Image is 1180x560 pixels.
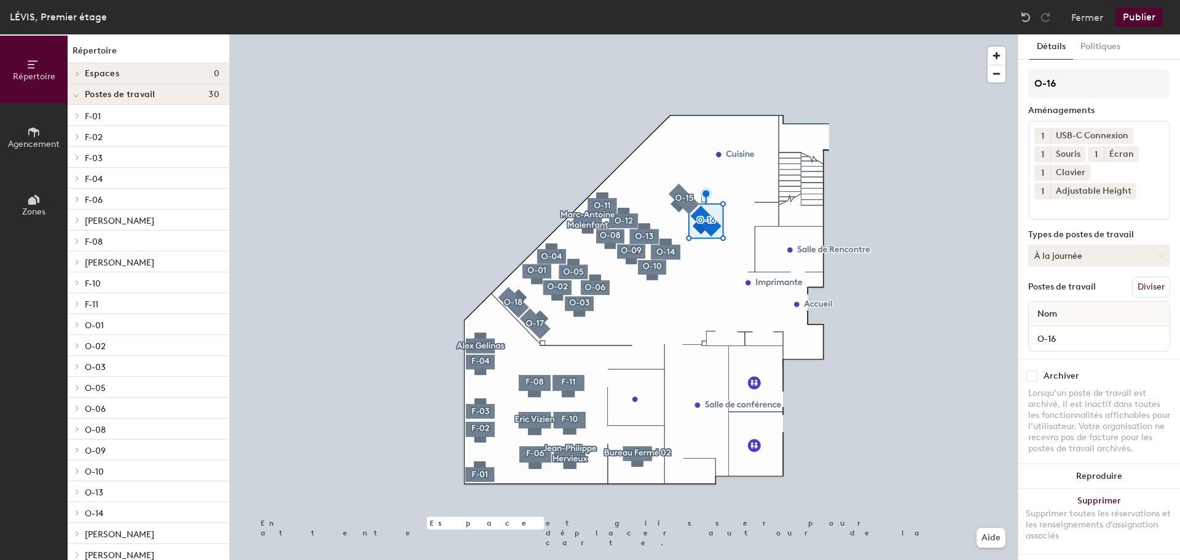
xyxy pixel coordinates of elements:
[85,174,103,184] span: F-04
[85,153,103,164] span: F-03
[1028,282,1096,292] div: Postes de travail
[85,69,119,79] span: Espaces
[1034,165,1050,181] button: 1
[1095,148,1098,161] span: 1
[85,404,106,414] span: O-06
[1041,148,1044,161] span: 1
[85,132,103,143] span: F-02
[1039,11,1052,23] img: Redo
[1034,183,1050,199] button: 1
[1104,146,1139,162] div: Écran
[85,487,103,498] span: O-13
[1028,230,1170,240] div: Types de postes de travail
[85,362,106,373] span: O-03
[1028,245,1170,267] button: À la journée
[85,195,103,205] span: F-06
[977,528,1005,548] button: Aide
[85,508,103,519] span: O-14
[85,467,104,477] span: O-10
[85,529,154,540] span: [PERSON_NAME]
[85,237,103,247] span: F-08
[208,90,219,100] span: 30
[85,216,154,226] span: [PERSON_NAME]
[1041,130,1044,143] span: 1
[85,278,101,289] span: F-10
[1088,146,1104,162] button: 1
[1029,34,1073,60] button: Détails
[1041,185,1044,198] span: 1
[1034,146,1050,162] button: 1
[1050,165,1090,181] div: Clavier
[85,425,106,435] span: O-08
[1034,128,1050,144] button: 1
[85,446,106,456] span: O-09
[85,383,106,393] span: O-05
[1071,7,1103,27] button: Fermer
[1050,146,1085,162] div: Souris
[68,44,229,63] h1: Répertoire
[22,207,45,217] span: Zones
[1132,277,1170,298] button: Diviser
[1073,34,1128,60] button: Politiques
[85,341,106,352] span: O-02
[1028,106,1170,116] div: Aménagements
[1020,11,1032,23] img: Undo
[1115,7,1163,27] button: Publier
[85,320,104,331] span: O-01
[13,71,55,82] span: Répertoire
[1041,167,1044,179] span: 1
[10,9,107,25] div: LÉVIS, Premier étage
[1050,128,1133,144] div: USB-C Connexion
[85,111,101,122] span: F-01
[214,69,219,79] span: 0
[1050,183,1136,199] div: Adjustable Height
[1031,330,1167,347] input: Poste de travail sans nom
[85,299,98,310] span: F-11
[1026,508,1173,542] div: Supprimer toutes les réservations et les renseignements d’assignation associés
[1018,489,1180,554] button: SupprimerSupprimer toutes les réservations et les renseignements d’assignation associés
[1031,303,1063,325] span: Nom
[1018,464,1180,489] button: Reproduire
[1028,388,1170,454] div: Lorsqu’un poste de travail est archivé, il est inactif dans toutes les fonctionnalités affichable...
[85,258,154,268] span: [PERSON_NAME]
[85,90,155,100] span: Postes de travail
[8,139,60,149] span: Agencement
[1044,371,1079,381] div: Archiver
